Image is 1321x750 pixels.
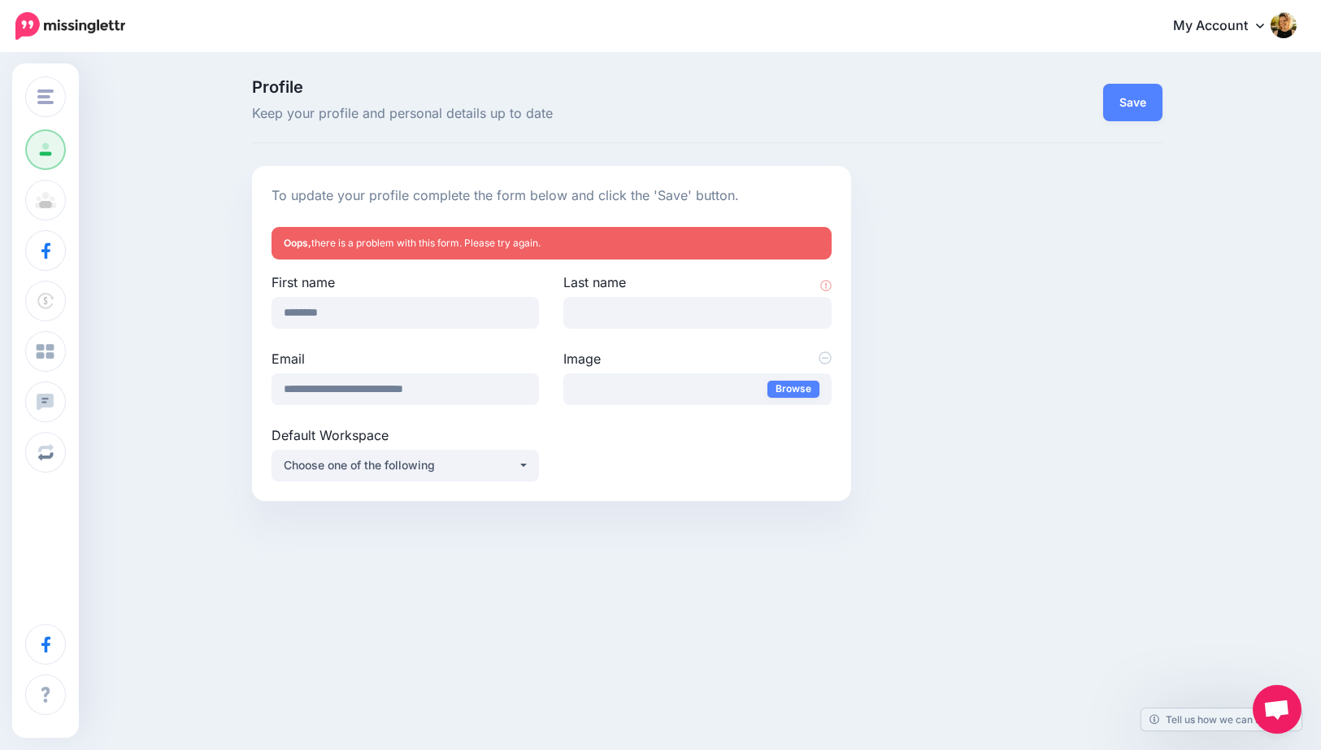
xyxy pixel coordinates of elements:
[1253,685,1301,734] a: Open chat
[284,456,518,475] div: Choose one of the following
[1103,84,1162,121] button: Save
[37,89,54,104] img: menu.png
[272,425,539,445] label: Default Workspace
[1157,7,1297,46] a: My Account
[272,450,539,482] button: Choose one of the following
[272,185,832,207] p: To update your profile complete the form below and click the 'Save' button.
[252,79,851,95] span: Profile
[1141,709,1301,730] a: Tell us how we can improve
[272,349,539,368] label: Email
[767,381,819,398] a: Browse
[563,273,831,292] label: Last name
[284,237,311,249] strong: Oops,
[15,12,125,40] img: Missinglettr
[252,103,851,124] span: Keep your profile and personal details up to date
[563,349,831,368] label: Image
[272,273,539,292] label: First name
[272,227,832,259] div: there is a problem with this form. Please try again.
